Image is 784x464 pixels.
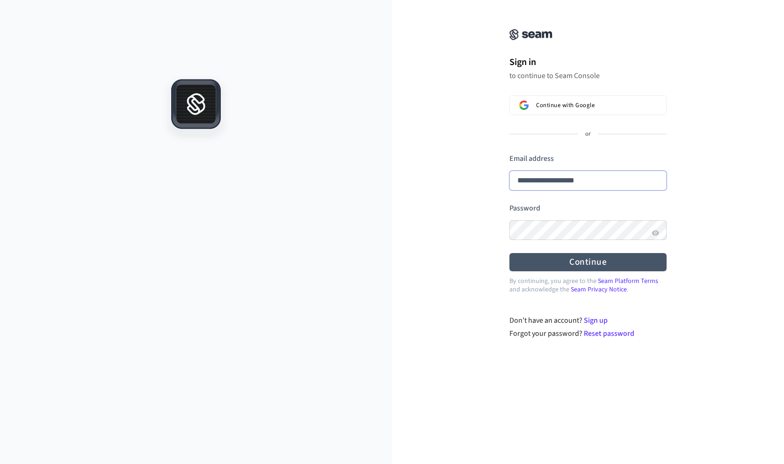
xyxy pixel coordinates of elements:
p: By continuing, you agree to the and acknowledge the . [509,277,667,294]
a: Seam Platform Terms [598,276,658,286]
img: Sign in with Google [519,101,529,110]
img: Seam Console [509,29,552,40]
button: Sign in with GoogleContinue with Google [509,95,667,115]
label: Password [509,203,540,213]
a: Seam Privacy Notice [571,285,627,294]
label: Email address [509,153,554,164]
button: Show password [650,227,661,239]
p: to continue to Seam Console [509,71,667,80]
a: Reset password [584,328,634,339]
div: Forgot your password? [509,328,667,339]
a: Sign up [584,315,608,326]
span: Continue with Google [536,101,595,109]
h1: Sign in [509,55,667,69]
p: or [585,130,591,138]
button: Continue [509,253,667,271]
div: Don't have an account? [509,315,667,326]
